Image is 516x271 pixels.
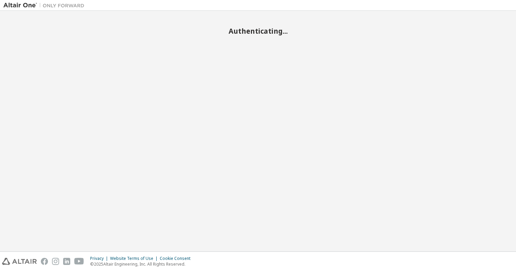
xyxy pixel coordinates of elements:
[110,256,160,261] div: Website Terms of Use
[52,258,59,265] img: instagram.svg
[90,256,110,261] div: Privacy
[2,258,37,265] img: altair_logo.svg
[90,261,195,267] p: © 2025 Altair Engineering, Inc. All Rights Reserved.
[3,27,513,35] h2: Authenticating...
[74,258,84,265] img: youtube.svg
[160,256,195,261] div: Cookie Consent
[63,258,70,265] img: linkedin.svg
[3,2,88,9] img: Altair One
[41,258,48,265] img: facebook.svg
